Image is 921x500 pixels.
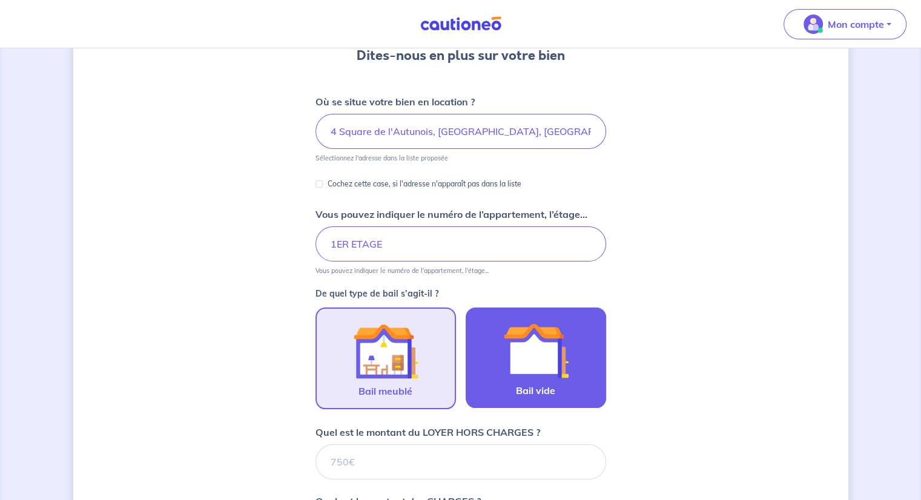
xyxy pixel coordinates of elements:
input: Appartement 2 [315,226,606,262]
p: Sélectionnez l'adresse dans la liste proposée [315,154,448,162]
p: De quel type de bail s’agit-il ? [315,289,606,298]
span: Bail vide [516,383,555,398]
img: illu_account_valid_menu.svg [804,15,823,34]
input: 2 rue de paris, 59000 lille [315,114,606,149]
img: illu_empty_lease.svg [503,318,569,383]
p: Vous pouvez indiquer le numéro de l’appartement, l’étage... [315,207,587,222]
p: Où se situe votre bien en location ? [315,94,475,109]
img: illu_furnished_lease.svg [353,318,418,384]
p: Vous pouvez indiquer le numéro de l’appartement, l’étage... [315,266,489,275]
p: Cochez cette case, si l'adresse n'apparaît pas dans la liste [328,177,521,191]
h3: Dites-nous en plus sur votre bien [357,46,565,65]
p: Mon compte [828,17,884,31]
p: Quel est le montant du LOYER HORS CHARGES ? [315,425,540,439]
img: Cautioneo [415,16,506,31]
input: 750€ [315,444,606,479]
button: illu_account_valid_menu.svgMon compte [784,9,906,39]
span: Bail meublé [358,384,412,398]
